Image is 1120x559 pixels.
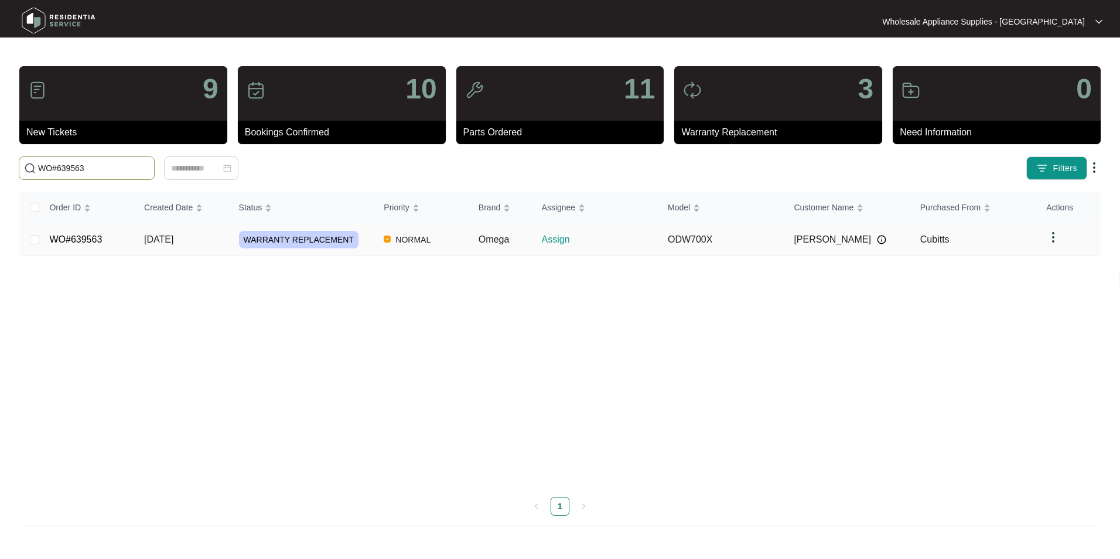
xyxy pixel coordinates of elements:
[920,201,981,214] span: Purchased From
[551,497,569,516] li: 1
[794,233,871,247] span: [PERSON_NAME]
[49,234,102,244] a: WO#639563
[135,192,230,223] th: Created Date
[49,201,81,214] span: Order ID
[463,125,664,139] p: Parts Ordered
[527,497,546,516] button: left
[24,162,36,174] img: search-icon
[479,234,509,244] span: Omega
[247,81,265,100] img: icon
[239,201,262,214] span: Status
[391,233,435,247] span: NORMAL
[1046,230,1060,244] img: dropdown arrow
[479,201,500,214] span: Brand
[527,497,546,516] li: Previous Page
[900,125,1101,139] p: Need Information
[1053,162,1077,175] span: Filters
[230,192,375,223] th: Status
[533,503,540,510] span: left
[784,192,910,223] th: Customer Name
[1076,75,1092,103] p: 0
[1095,19,1102,25] img: dropdown arrow
[542,233,658,247] p: Assign
[384,201,409,214] span: Priority
[794,201,853,214] span: Customer Name
[574,497,593,516] button: right
[1026,156,1087,180] button: filter iconFilters
[920,234,950,244] span: Cubitts
[38,162,149,175] input: Search by Order Id, Assignee Name, Customer Name, Brand and Model
[1036,162,1048,174] img: filter icon
[144,201,193,214] span: Created Date
[1087,161,1101,175] img: dropdown arrow
[882,16,1085,28] p: Wholesale Appliance Supplies - [GEOGRAPHIC_DATA]
[465,81,484,100] img: icon
[405,75,436,103] p: 10
[1037,192,1100,223] th: Actions
[384,236,391,243] img: Vercel Logo
[683,81,702,100] img: icon
[26,125,227,139] p: New Tickets
[911,192,1037,223] th: Purchased From
[551,497,569,515] a: 1
[658,223,784,256] td: ODW700X
[668,201,690,214] span: Model
[877,235,886,244] img: Info icon
[374,192,469,223] th: Priority
[239,231,358,248] span: WARRANTY REPLACEMENT
[542,201,576,214] span: Assignee
[902,81,920,100] img: icon
[203,75,218,103] p: 9
[469,192,532,223] th: Brand
[681,125,882,139] p: Warranty Replacement
[532,192,658,223] th: Assignee
[144,234,173,244] span: [DATE]
[28,81,47,100] img: icon
[624,75,655,103] p: 11
[40,192,135,223] th: Order ID
[574,497,593,516] li: Next Page
[858,75,873,103] p: 3
[245,125,446,139] p: Bookings Confirmed
[580,503,587,510] span: right
[18,3,100,38] img: residentia service logo
[658,192,784,223] th: Model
